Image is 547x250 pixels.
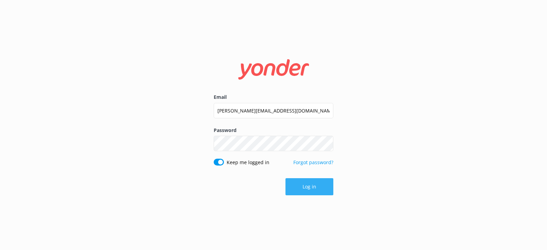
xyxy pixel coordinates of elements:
a: Forgot password? [293,159,333,166]
label: Email [214,93,333,101]
label: Keep me logged in [227,159,269,166]
button: Show password [320,137,333,150]
label: Password [214,127,333,134]
button: Log in [285,178,333,195]
input: user@emailaddress.com [214,103,333,118]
